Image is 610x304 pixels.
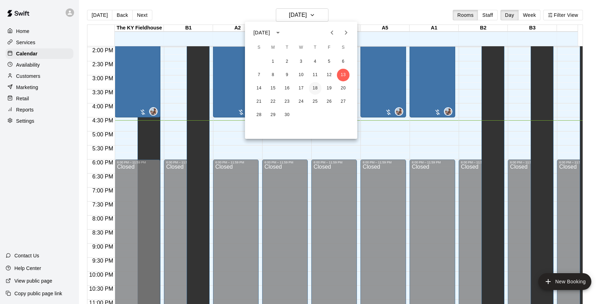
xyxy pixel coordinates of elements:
button: Next month [339,26,353,40]
span: Sunday [253,41,265,55]
button: 2 [281,55,293,68]
button: 6 [337,55,350,68]
span: Tuesday [281,41,293,55]
button: calendar view is open, switch to year view [272,27,284,39]
button: 28 [253,109,265,121]
button: 8 [267,69,279,81]
button: 24 [295,95,307,108]
button: 9 [281,69,293,81]
span: Friday [323,41,336,55]
button: 3 [295,55,307,68]
button: 4 [309,55,321,68]
button: Previous month [325,26,339,40]
button: 25 [309,95,321,108]
button: 11 [309,69,321,81]
button: 18 [309,82,321,95]
button: 12 [323,69,336,81]
button: 13 [337,69,350,81]
button: 21 [253,95,265,108]
button: 19 [323,82,336,95]
div: [DATE] [253,29,270,36]
button: 1 [267,55,279,68]
button: 14 [253,82,265,95]
button: 30 [281,109,293,121]
span: Wednesday [295,41,307,55]
button: 5 [323,55,336,68]
button: 16 [281,82,293,95]
button: 10 [295,69,307,81]
span: Monday [267,41,279,55]
button: 7 [253,69,265,81]
button: 15 [267,82,279,95]
button: 22 [267,95,279,108]
span: Thursday [309,41,321,55]
button: 29 [267,109,279,121]
span: Saturday [337,41,350,55]
button: 23 [281,95,293,108]
button: 20 [337,82,350,95]
button: 27 [337,95,350,108]
button: 26 [323,95,336,108]
button: 17 [295,82,307,95]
